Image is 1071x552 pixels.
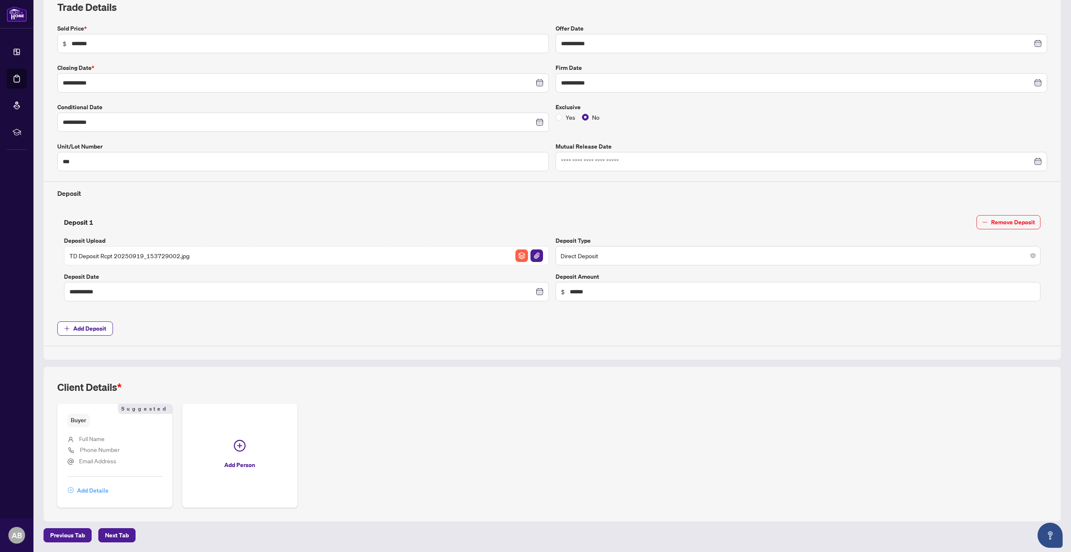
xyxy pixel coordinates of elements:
[69,251,190,260] span: TD Deposit Rcpt 20250919_153729002.jpg
[73,322,106,335] span: Add Deposit
[64,236,549,245] label: Deposit Upload
[1038,523,1063,548] button: Open asap
[562,113,579,122] span: Yes
[98,528,136,542] button: Next Tab
[68,487,74,493] span: plus-circle
[556,24,1047,33] label: Offer Date
[64,326,70,331] span: plus
[57,24,549,33] label: Sold Price
[57,380,122,394] h2: Client Details
[57,188,1047,198] h4: Deposit
[63,39,67,48] span: $
[991,216,1035,229] span: Remove Deposit
[182,404,297,507] button: Add Person
[12,529,22,541] span: AB
[57,142,549,151] label: Unit/Lot Number
[589,113,603,122] span: No
[556,236,1040,245] label: Deposit Type
[7,6,27,22] img: logo
[556,142,1047,151] label: Mutual Release Date
[561,248,1035,264] span: Direct Deposit
[530,249,543,262] img: File Attachement
[515,249,528,262] img: File Archive
[1030,253,1035,258] span: close-circle
[67,483,109,498] button: Add Details
[224,458,255,472] span: Add Person
[234,440,246,452] span: plus-circle
[50,529,85,542] span: Previous Tab
[57,321,113,336] button: Add Deposit
[64,272,549,281] label: Deposit Date
[44,528,92,542] button: Previous Tab
[530,249,543,262] button: File Attachement
[556,103,1047,112] label: Exclusive
[57,63,549,72] label: Closing Date
[80,446,120,453] span: Phone Number
[77,484,108,497] span: Add Details
[556,63,1047,72] label: Firm Date
[79,435,105,442] span: Full Name
[556,272,1040,281] label: Deposit Amount
[982,219,988,225] span: minus
[57,103,549,112] label: Conditional Date
[64,217,93,227] h4: Deposit 1
[79,457,116,465] span: Email Address
[64,246,549,265] span: TD Deposit Rcpt 20250919_153729002.jpgFile ArchiveFile Attachement
[57,0,1047,14] h2: Trade Details
[561,287,565,296] span: $
[118,404,172,414] span: Suggested
[105,529,129,542] span: Next Tab
[976,215,1040,229] button: Remove Deposit
[67,414,90,427] span: Buyer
